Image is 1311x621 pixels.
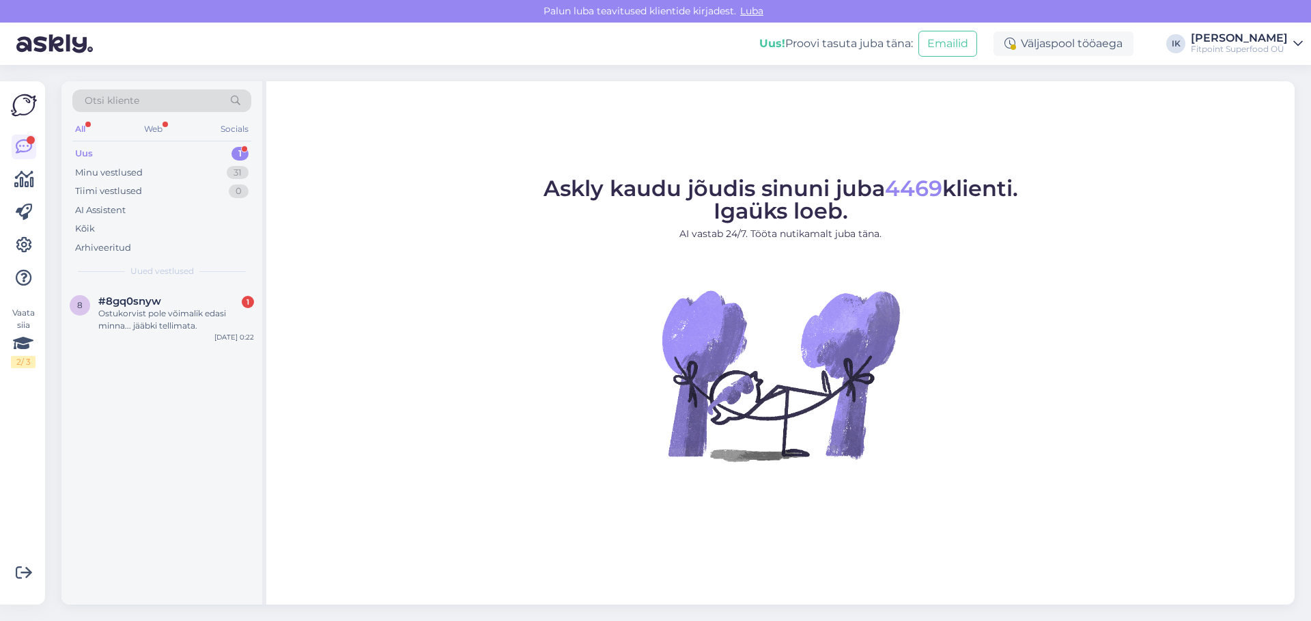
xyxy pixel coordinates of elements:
[75,184,142,198] div: Tiimi vestlused
[130,265,194,277] span: Uued vestlused
[1191,44,1288,55] div: Fitpoint Superfood OÜ
[993,31,1133,56] div: Väljaspool tööaega
[75,166,143,180] div: Minu vestlused
[227,166,249,180] div: 31
[75,147,93,161] div: Uus
[1191,33,1288,44] div: [PERSON_NAME]
[1191,33,1303,55] a: [PERSON_NAME]Fitpoint Superfood OÜ
[242,296,254,308] div: 1
[759,37,785,50] b: Uus!
[75,204,126,217] div: AI Assistent
[885,175,942,202] span: 4469
[658,252,903,498] img: No Chat active
[75,222,95,236] div: Kõik
[11,307,36,368] div: Vaata siia
[918,31,977,57] button: Emailid
[218,120,251,138] div: Socials
[85,94,139,108] span: Otsi kliente
[736,5,767,17] span: Luba
[75,241,131,255] div: Arhiveeritud
[544,175,1018,224] span: Askly kaudu jõudis sinuni juba klienti. Igaüks loeb.
[98,307,254,332] div: Ostukorvist pole võimalik edasi minna... jääbki tellimata.
[229,184,249,198] div: 0
[11,92,37,118] img: Askly Logo
[72,120,88,138] div: All
[214,332,254,342] div: [DATE] 0:22
[759,36,913,52] div: Proovi tasuta juba täna:
[141,120,165,138] div: Web
[231,147,249,161] div: 1
[11,356,36,368] div: 2 / 3
[77,300,83,310] span: 8
[1166,34,1185,53] div: IK
[544,227,1018,241] p: AI vastab 24/7. Tööta nutikamalt juba täna.
[98,295,161,307] span: #8gq0snyw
